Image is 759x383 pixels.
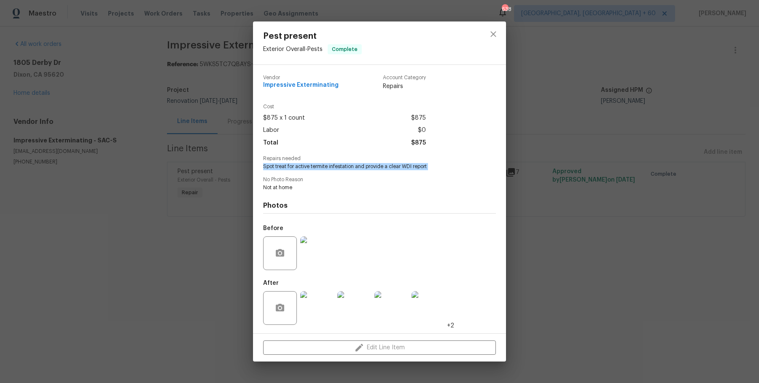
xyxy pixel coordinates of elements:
span: Cost [263,104,426,110]
h5: After [263,280,279,286]
span: Total [263,137,278,149]
button: close [483,24,503,44]
span: Pest present [263,32,362,41]
h5: Before [263,225,283,231]
h4: Photos [263,201,496,210]
span: Repairs needed [263,156,496,161]
span: Vendor [263,75,339,80]
span: +2 [447,321,454,330]
span: Repairs [383,82,426,91]
span: Not at home [263,184,473,191]
span: $0 [418,124,426,137]
span: Labor [263,124,279,137]
span: $875 x 1 count [263,112,305,124]
span: $875 [411,137,426,149]
span: $875 [411,112,426,124]
span: Spot treat for active termite infestation and provide a clear WDI report [263,163,473,170]
span: Account Category [383,75,426,80]
span: No Photo Reason [263,177,496,182]
span: Impressive Exterminating [263,82,339,88]
div: 638 [502,5,508,13]
span: Complete [328,45,361,54]
span: Exterior Overall - Pests [263,46,323,52]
